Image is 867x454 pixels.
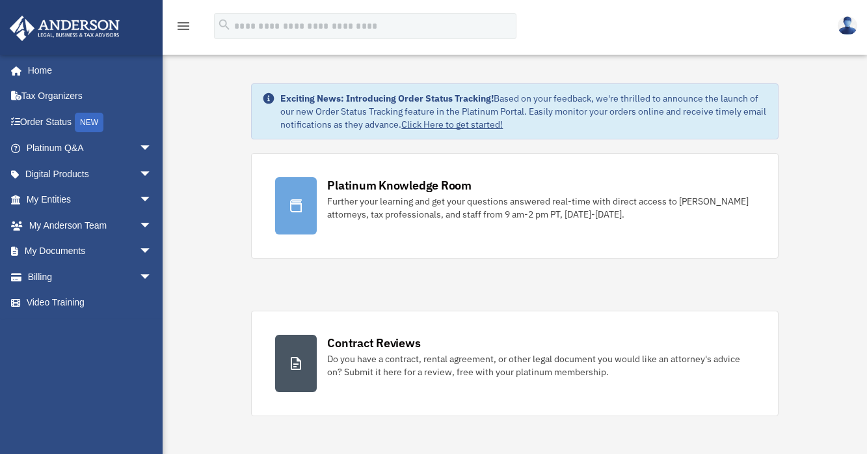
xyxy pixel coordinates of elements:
[9,83,172,109] a: Tax Organizers
[176,23,191,34] a: menu
[9,135,172,162] a: Platinum Q&Aarrow_drop_down
[251,311,778,416] a: Contract Reviews Do you have a contract, rental agreement, or other legal document you would like...
[401,119,503,130] a: Click Here to get started!
[139,187,165,214] span: arrow_drop_down
[327,195,754,221] div: Further your learning and get your questions answered real-time with direct access to [PERSON_NAM...
[327,177,472,193] div: Platinum Knowledge Room
[9,57,165,83] a: Home
[280,92,494,104] strong: Exciting News: Introducing Order Status Tracking!
[280,92,767,131] div: Based on your feedback, we're thrilled to announce the launch of our new Order Status Tracking fe...
[139,135,165,162] span: arrow_drop_down
[9,238,172,264] a: My Documentsarrow_drop_down
[176,18,191,34] i: menu
[139,264,165,291] span: arrow_drop_down
[139,161,165,188] span: arrow_drop_down
[251,153,778,259] a: Platinum Knowledge Room Further your learning and get your questions answered real-time with dire...
[9,161,172,187] a: Digital Productsarrow_drop_down
[75,113,103,132] div: NEW
[9,109,172,135] a: Order StatusNEW
[838,16,857,35] img: User Pic
[9,264,172,290] a: Billingarrow_drop_down
[139,238,165,265] span: arrow_drop_down
[217,18,232,32] i: search
[327,352,754,378] div: Do you have a contract, rental agreement, or other legal document you would like an attorney's ad...
[139,212,165,239] span: arrow_drop_down
[9,212,172,238] a: My Anderson Teamarrow_drop_down
[6,16,124,41] img: Anderson Advisors Platinum Portal
[9,290,172,316] a: Video Training
[9,187,172,213] a: My Entitiesarrow_drop_down
[327,335,420,351] div: Contract Reviews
